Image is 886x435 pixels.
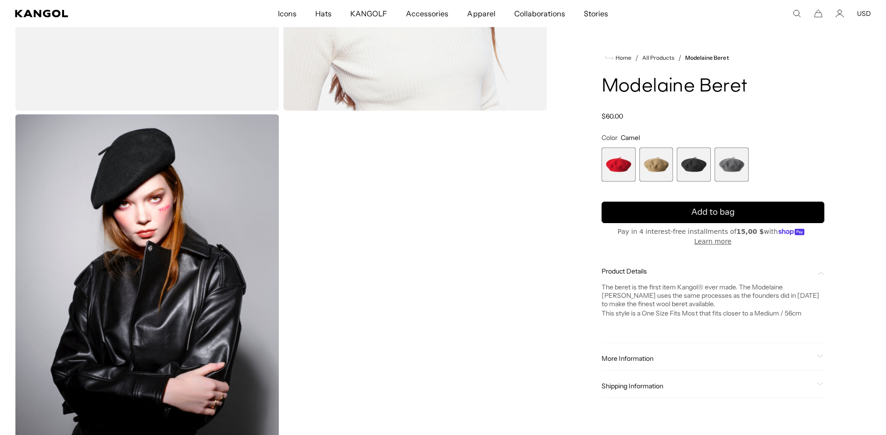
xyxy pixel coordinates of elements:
[602,354,813,363] span: More Information
[15,10,184,17] a: Kangol
[602,283,824,335] div: The beret is the first item Kangol® ever made. The Modelaine [PERSON_NAME] uses the same processe...
[602,147,636,182] label: Red
[602,133,617,142] span: Color
[793,9,801,18] summary: Search here
[602,308,824,318] p: This style is a One Size Fits Most that fits closer to a Medium / 56cm
[602,112,623,120] span: $60.00
[715,147,749,182] label: Dark Flannel
[631,52,638,63] li: /
[642,55,674,61] a: All Products
[605,54,631,62] a: Home
[639,147,673,182] div: 2 of 4
[602,382,813,390] span: Shipping Information
[602,202,824,223] button: Add to bag
[836,9,844,18] a: Account
[677,147,711,182] div: 3 of 4
[691,206,735,218] span: Add to bag
[674,52,681,63] li: /
[602,77,824,97] h1: Modelaine Beret
[621,133,640,142] span: Camel
[857,9,871,18] button: USD
[639,147,673,182] label: Camel
[602,147,636,182] div: 1 of 4
[677,147,711,182] label: Black
[715,147,749,182] div: 4 of 4
[814,9,822,18] button: Cart
[602,52,824,63] nav: breadcrumbs
[614,55,631,61] span: Home
[685,55,729,61] a: Modelaine Beret
[602,267,813,275] span: Product Details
